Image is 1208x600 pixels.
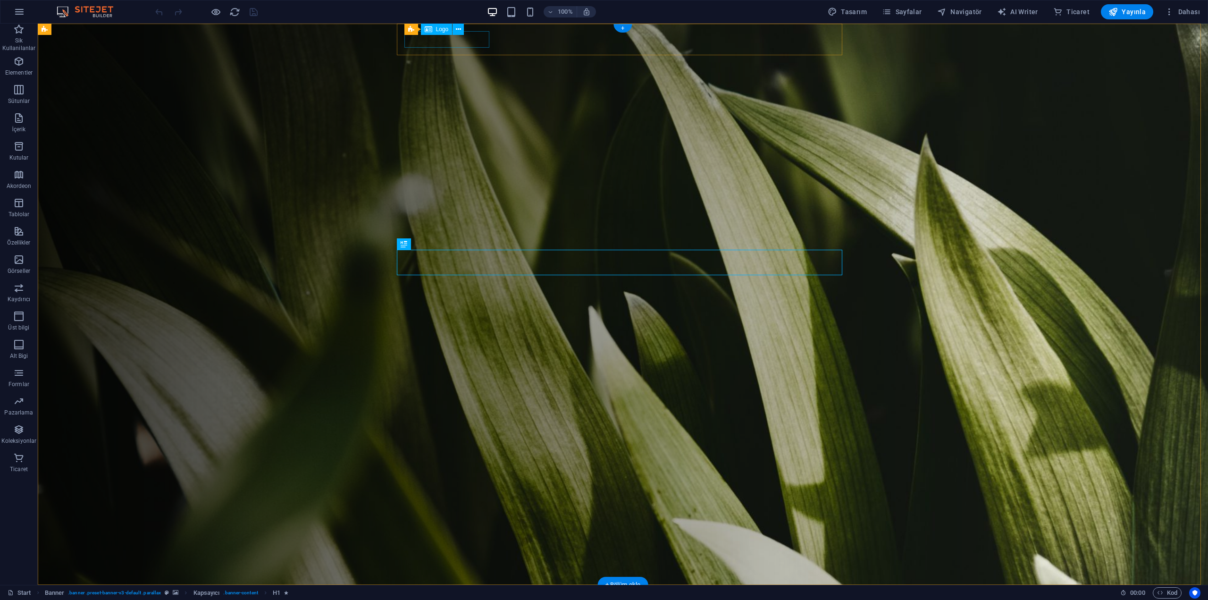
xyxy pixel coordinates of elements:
i: Sayfayı yeniden yükleyin [229,7,240,17]
p: Alt Bigi [10,352,28,360]
button: Sayfalar [878,4,926,19]
p: Elementler [5,69,33,76]
span: Sayfalar [882,7,922,17]
div: + Bölüm ekle [598,577,648,593]
span: : [1137,589,1138,596]
button: AI Writer [993,4,1042,19]
h6: Oturum süresi [1120,587,1145,599]
span: Tasarım [828,7,867,17]
h6: 100% [558,6,573,17]
span: Yayınla [1108,7,1146,17]
span: Seçmek için tıkla. Düzenlemek için çift tıkla [273,587,280,599]
i: Element bir animasyon içeriyor [284,590,288,595]
nav: breadcrumb [45,587,289,599]
span: AI Writer [997,7,1038,17]
i: Bu element, özelleştirilebilir bir ön ayar [165,590,169,595]
button: Usercentrics [1189,587,1200,599]
span: . banner-content [223,587,258,599]
div: Tasarım (Ctrl+Alt+Y) [824,4,871,19]
p: Akordeon [7,182,32,190]
p: Formlar [8,380,29,388]
span: Kod [1157,587,1177,599]
button: Yayınla [1101,4,1153,19]
p: Özellikler [7,239,30,246]
p: Ticaret [10,465,28,473]
p: Kutular [9,154,29,161]
span: Seçmek için tıkla. Düzenlemek için çift tıkla [45,587,65,599]
p: Görseller [8,267,30,275]
p: Koleksiyonlar [1,437,36,445]
button: Tasarım [824,4,871,19]
span: . banner .preset-banner-v3-default .parallax [68,587,161,599]
button: 100% [544,6,577,17]
p: Pazarlama [4,409,33,416]
button: Kod [1153,587,1182,599]
i: Bu element, arka plan içeriyor [173,590,178,595]
span: Logo [436,26,449,32]
span: 00 00 [1130,587,1145,599]
i: Yeniden boyutlandırmada yakınlaştırma düzeyini seçilen cihaza uyacak şekilde otomatik olarak ayarla. [582,8,591,16]
button: Dahası [1161,4,1204,19]
span: Seçmek için tıkla. Düzenlemek için çift tıkla [193,587,220,599]
span: Ticaret [1053,7,1090,17]
a: Seçimi iptal etmek için tıkla. Sayfaları açmak için çift tıkla [8,587,31,599]
p: Üst bilgi [8,324,29,331]
span: Navigatör [937,7,982,17]
button: reload [229,6,240,17]
p: Sütunlar [8,97,30,105]
span: Dahası [1165,7,1200,17]
p: Tablolar [8,211,30,218]
p: Kaydırıcı [8,296,30,303]
p: İçerik [12,126,25,133]
button: Ticaret [1049,4,1093,19]
button: Ön izleme modundan çıkıp düzenlemeye devam etmek için buraya tıklayın [210,6,221,17]
img: Editor Logo [54,6,125,17]
button: Navigatör [933,4,986,19]
div: + [613,24,632,33]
